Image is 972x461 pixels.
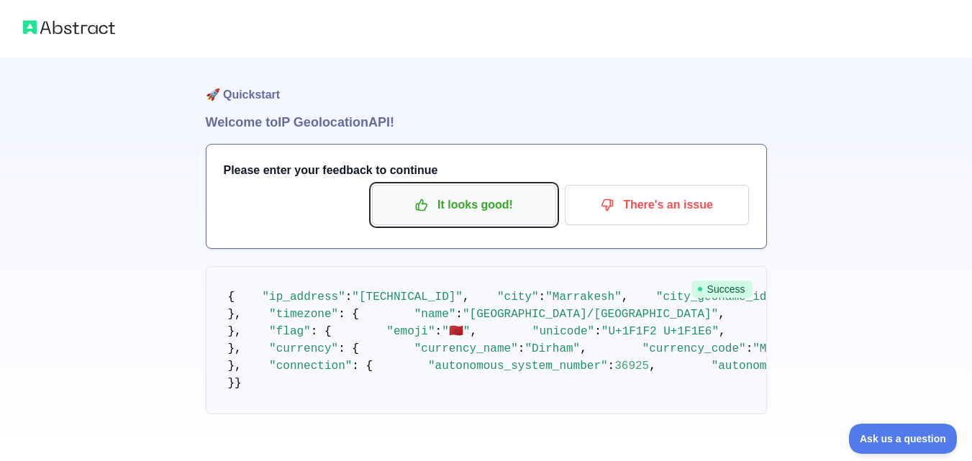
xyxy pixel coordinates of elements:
[269,325,311,338] span: "flag"
[372,185,556,225] button: It looks good!
[228,291,235,303] span: {
[23,17,115,37] img: Abstract logo
[386,325,435,338] span: "emoji"
[206,58,767,112] h1: 🚀 Quickstart
[463,308,718,321] span: "[GEOGRAPHIC_DATA]/[GEOGRAPHIC_DATA]"
[518,342,525,355] span: :
[414,308,456,321] span: "name"
[524,342,580,355] span: "Dirham"
[224,162,749,179] h3: Please enter your feedback to continue
[206,112,767,132] h1: Welcome to IP Geolocation API!
[352,291,463,303] span: "[TECHNICAL_ID]"
[345,291,353,303] span: :
[649,360,656,373] span: ,
[565,185,749,225] button: There's an issue
[849,424,958,454] iframe: Toggle Customer Support
[269,360,352,373] span: "connection"
[383,193,545,217] p: It looks good!
[338,308,359,321] span: : {
[455,308,463,321] span: :
[601,325,719,338] span: "U+1F1F2 U+1F1E6"
[428,360,608,373] span: "autonomous_system_number"
[746,342,753,355] span: :
[718,308,725,321] span: ,
[497,291,539,303] span: "city"
[656,291,773,303] span: "city_geoname_id"
[594,325,601,338] span: :
[539,291,546,303] span: :
[580,342,587,355] span: ,
[622,291,629,303] span: ,
[435,325,442,338] span: :
[532,325,594,338] span: "unicode"
[269,342,338,355] span: "currency"
[719,325,726,338] span: ,
[311,325,332,338] span: : {
[576,193,738,217] p: There's an issue
[608,360,615,373] span: :
[263,291,345,303] span: "ip_address"
[753,342,787,355] span: "MAD"
[614,360,649,373] span: 36925
[691,280,753,298] span: Success
[338,342,359,355] span: : {
[414,342,518,355] span: "currency_name"
[642,342,746,355] span: "currency_code"
[470,325,477,338] span: ,
[712,360,932,373] span: "autonomous_system_organization"
[269,308,338,321] span: "timezone"
[545,291,622,303] span: "Marrakesh"
[442,325,470,338] span: "🇲🇦"
[463,291,470,303] span: ,
[352,360,373,373] span: : {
